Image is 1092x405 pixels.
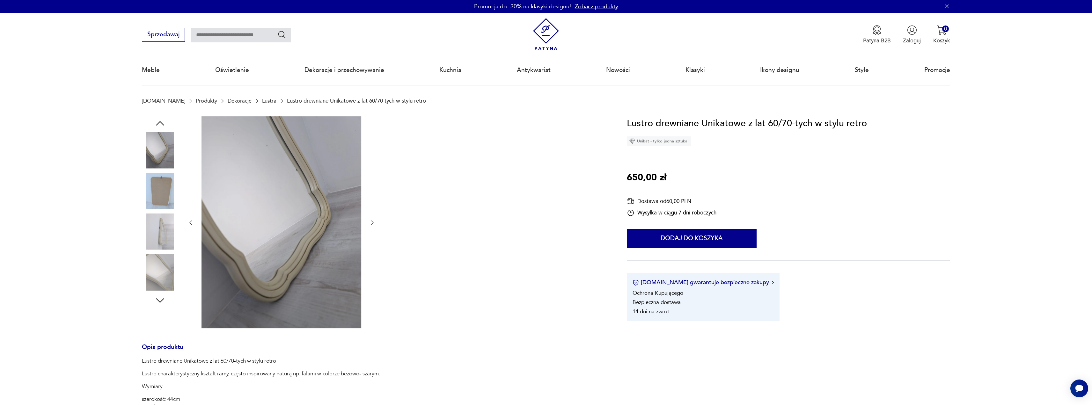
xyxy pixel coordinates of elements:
iframe: Smartsupp widget button [1070,380,1088,397]
a: Sprzedawaj [142,33,185,38]
a: Style [855,55,869,85]
img: Ikona strzałki w prawo [772,281,774,284]
a: Dekoracje i przechowywanie [304,55,384,85]
img: Ikona certyfikatu [633,279,639,286]
button: Szukaj [277,30,287,39]
img: Ikona koszyka [937,25,947,35]
a: [DOMAIN_NAME] [142,98,185,104]
div: 0 [942,25,949,32]
img: Zdjęcie produktu Lustro drewniane Unikatowe z lat 60/70-tych w stylu retro [202,116,361,328]
p: Lustro drewniane Unikatowe z lat 60/70-tych w stylu retro [142,357,434,365]
a: Ikona medaluPatyna B2B [863,25,891,44]
button: 0Koszyk [933,25,950,44]
a: Ikony designu [760,55,799,85]
img: Ikona medalu [872,25,882,35]
a: Promocje [924,55,950,85]
button: Dodaj do koszyka [627,229,757,248]
a: Lustra [262,98,276,104]
a: Produkty [196,98,217,104]
p: 650,00 zł [627,170,666,185]
button: Sprzedawaj [142,28,185,42]
p: Lustro charakterystyczny kształt ramy, często inspirowany naturą np. falami w kolorze beżowo- sza... [142,370,434,378]
img: Zdjęcie produktu Lustro drewniane Unikatowe z lat 60/70-tych w stylu retro [142,213,178,250]
li: 14 dni na zwrot [633,308,669,315]
div: Wysyłka w ciągu 7 dni roboczych [627,209,716,217]
a: Nowości [606,55,630,85]
a: Zobacz produkty [575,3,618,11]
p: Koszyk [933,37,950,44]
a: Kuchnia [439,55,461,85]
img: Zdjęcie produktu Lustro drewniane Unikatowe z lat 60/70-tych w stylu retro [142,173,178,209]
li: Bezpieczna dostawa [633,299,681,306]
h1: Lustro drewniane Unikatowe z lat 60/70-tych w stylu retro [627,116,867,131]
img: Ikona diamentu [629,138,635,144]
p: Promocja do -30% na klasyki designu! [474,3,571,11]
p: Patyna B2B [863,37,891,44]
a: Oświetlenie [215,55,249,85]
a: Meble [142,55,160,85]
img: Zdjęcie produktu Lustro drewniane Unikatowe z lat 60/70-tych w stylu retro [142,132,178,169]
a: Dekoracje [228,98,252,104]
button: Patyna B2B [863,25,891,44]
p: Wymiary [142,383,434,390]
a: Klasyki [685,55,705,85]
img: Ikonka użytkownika [907,25,917,35]
img: Patyna - sklep z meblami i dekoracjami vintage [530,18,562,50]
p: Lustro drewniane Unikatowe z lat 60/70-tych w stylu retro [287,98,426,104]
p: Zaloguj [903,37,921,44]
button: [DOMAIN_NAME] gwarantuje bezpieczne zakupy [633,278,774,286]
h3: Opis produktu [142,345,608,358]
button: Zaloguj [903,25,921,44]
img: Zdjęcie produktu Lustro drewniane Unikatowe z lat 60/70-tych w stylu retro [142,254,178,290]
img: Ikona dostawy [627,197,634,205]
div: Dostawa od 60,00 PLN [627,197,716,205]
li: Ochrona Kupującego [633,289,683,297]
a: Antykwariat [517,55,551,85]
div: Unikat - tylko jedna sztuka! [627,136,691,146]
